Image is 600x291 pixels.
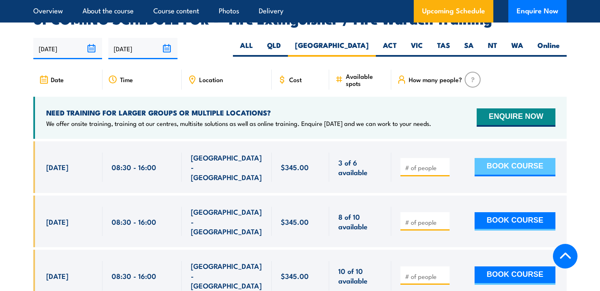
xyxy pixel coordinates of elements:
[46,217,68,226] span: [DATE]
[481,40,504,57] label: NT
[120,76,133,83] span: Time
[530,40,567,57] label: Online
[281,271,309,281] span: $345.00
[33,38,102,59] input: From date
[338,212,382,231] span: 8 of 10 available
[46,108,431,117] h4: NEED TRAINING FOR LARGER GROUPS OR MULTIPLE LOCATIONS?
[404,40,430,57] label: VIC
[346,73,385,87] span: Available spots
[405,272,447,281] input: # of people
[51,76,64,83] span: Date
[46,162,68,172] span: [DATE]
[33,13,567,25] h2: UPCOMING SCHEDULE FOR - "Fire Extinguisher / Fire Warden Training"
[46,271,68,281] span: [DATE]
[289,76,302,83] span: Cost
[281,162,309,172] span: $345.00
[199,76,223,83] span: Location
[457,40,481,57] label: SA
[281,217,309,226] span: $345.00
[475,212,555,231] button: BOOK COURSE
[112,162,156,172] span: 08:30 - 16:00
[191,261,262,290] span: [GEOGRAPHIC_DATA] - [GEOGRAPHIC_DATA]
[475,158,555,176] button: BOOK COURSE
[338,158,382,177] span: 3 of 6 available
[112,217,156,226] span: 08:30 - 16:00
[338,266,382,286] span: 10 of 10 available
[260,40,288,57] label: QLD
[504,40,530,57] label: WA
[405,163,447,172] input: # of people
[477,108,555,127] button: ENQUIRE NOW
[288,40,376,57] label: [GEOGRAPHIC_DATA]
[475,266,555,285] button: BOOK COURSE
[191,207,262,236] span: [GEOGRAPHIC_DATA] - [GEOGRAPHIC_DATA]
[46,119,431,128] p: We offer onsite training, training at our centres, multisite solutions as well as online training...
[430,40,457,57] label: TAS
[376,40,404,57] label: ACT
[108,38,177,59] input: To date
[405,218,447,226] input: # of people
[191,153,262,182] span: [GEOGRAPHIC_DATA] - [GEOGRAPHIC_DATA]
[112,271,156,281] span: 08:30 - 16:00
[233,40,260,57] label: ALL
[409,76,462,83] span: How many people?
